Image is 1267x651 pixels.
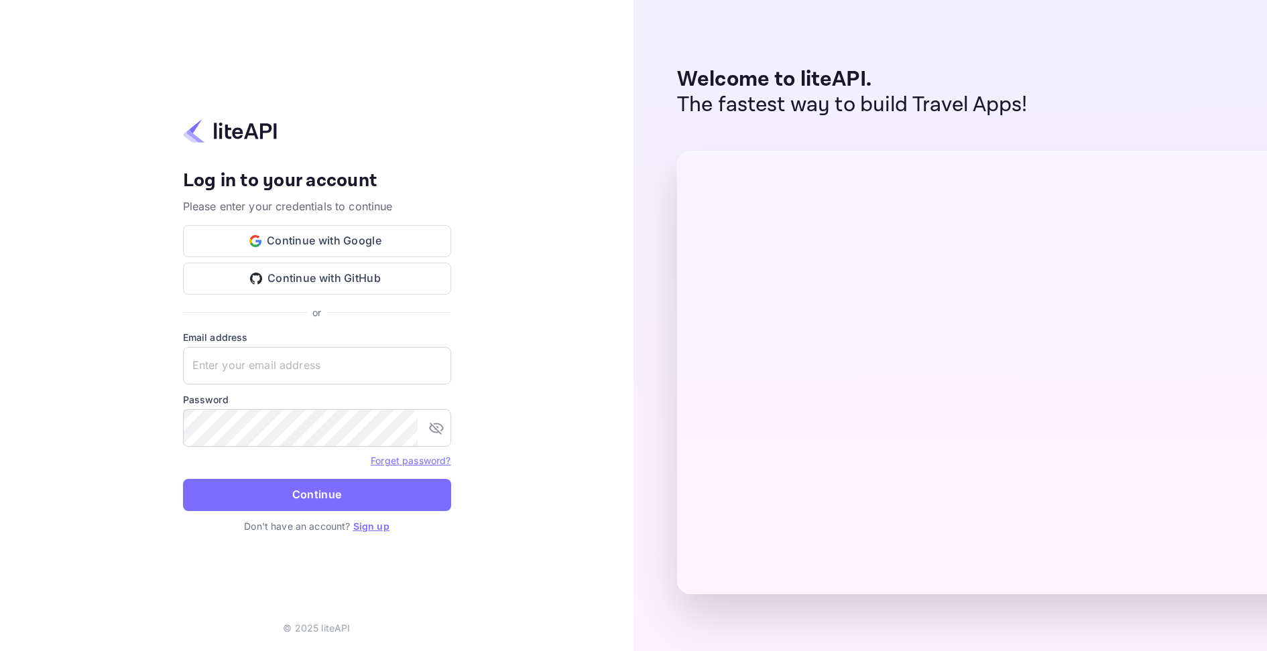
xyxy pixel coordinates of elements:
p: The fastest way to build Travel Apps! [677,92,1028,118]
p: or [312,305,321,319]
a: Sign up [353,520,389,532]
h4: Log in to your account [183,169,451,193]
a: Forget password? [371,453,450,467]
button: toggle password visibility [423,415,450,441]
button: Continue with Google [183,225,451,257]
p: © 2025 liteAPI [283,621,350,635]
button: Continue with GitHub [183,263,451,295]
button: Continue [183,479,451,511]
p: Don't have an account? [183,519,451,533]
p: Please enter your credentials to continue [183,198,451,214]
a: Forget password? [371,455,450,466]
img: liteapi [183,118,277,144]
p: Welcome to liteAPI. [677,67,1028,92]
label: Password [183,392,451,407]
input: Enter your email address [183,347,451,384]
label: Email address [183,330,451,344]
